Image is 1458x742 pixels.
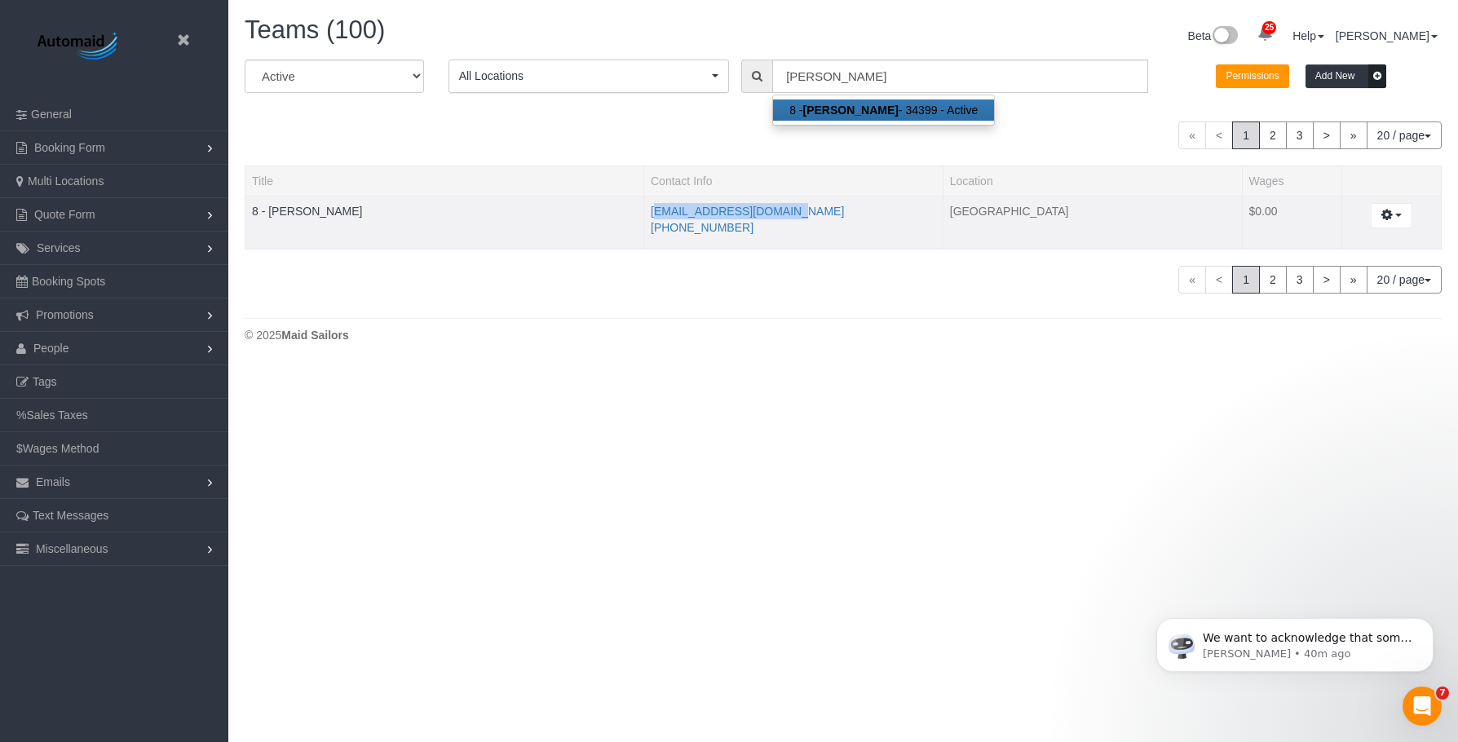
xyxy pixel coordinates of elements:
span: Emails [36,475,70,488]
img: New interface [1211,26,1238,47]
nav: Pagination navigation [1178,121,1442,149]
a: > [1313,266,1341,294]
td: Location [943,196,1242,250]
span: General [31,108,72,121]
span: Booking Form [34,141,105,154]
a: » [1340,121,1367,149]
a: [PERSON_NAME] [1336,29,1438,42]
button: Add New [1306,64,1387,88]
div: Tags [252,219,637,223]
span: « [1178,266,1206,294]
li: [GEOGRAPHIC_DATA] [950,203,1235,219]
a: 8 - [PERSON_NAME] [252,205,362,218]
strong: Maid Sailors [281,329,348,342]
span: Quote Form [34,208,95,221]
strong: [PERSON_NAME] [803,104,899,117]
span: Multi Locations [28,174,104,188]
button: Permissions [1216,64,1288,88]
a: 3 [1286,266,1314,294]
a: [PHONE_NUMBER] [651,221,753,234]
a: > [1313,121,1341,149]
span: Promotions [36,308,94,321]
span: Services [37,241,81,254]
a: 2 [1259,266,1287,294]
button: All Locations [448,60,730,93]
a: 25 [1249,16,1281,52]
a: [EMAIL_ADDRESS][DOMAIN_NAME] [651,205,844,218]
span: Text Messages [33,509,108,522]
span: < [1205,266,1233,294]
iframe: Intercom notifications message [1132,584,1458,698]
iframe: Intercom live chat [1403,687,1442,726]
span: 1 [1232,121,1260,149]
nav: Pagination navigation [1178,266,1442,294]
span: 25 [1262,21,1276,34]
span: 1 [1232,266,1260,294]
img: Automaid Logo [29,29,130,65]
a: 3 [1286,121,1314,149]
span: People [33,342,69,355]
th: Contact Info [644,166,943,196]
span: Tags [33,375,57,388]
th: Location [943,166,1242,196]
button: 20 / page [1367,121,1442,149]
a: 2 [1259,121,1287,149]
a: 8 -[PERSON_NAME]- 34399 - Active [773,99,994,121]
input: Enter the first 3 letters of the name to search [772,60,1148,93]
td: Wages [1242,196,1341,250]
th: Title [245,166,644,196]
span: « [1178,121,1206,149]
a: Beta [1188,29,1239,42]
span: 7 [1436,687,1449,700]
a: » [1340,266,1367,294]
span: Sales Taxes [26,409,87,422]
a: Help [1292,29,1324,42]
td: Contact Info [644,196,943,250]
span: Miscellaneous [36,542,108,555]
span: Booking Spots [32,275,105,288]
span: Wages Method [23,442,99,455]
span: < [1205,121,1233,149]
span: All Locations [459,68,709,84]
td: Title [245,196,644,250]
div: © 2025 [245,327,1442,343]
span: Teams (100) [245,15,385,44]
th: Wages [1242,166,1341,196]
button: 20 / page [1367,266,1442,294]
